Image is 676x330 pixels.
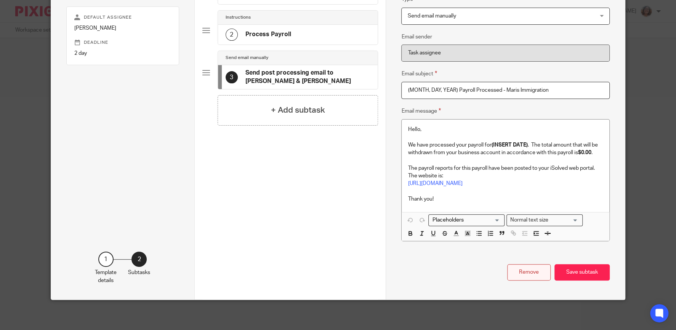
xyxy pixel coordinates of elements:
[408,181,462,186] a: [URL][DOMAIN_NAME]
[401,82,609,99] input: Subject
[74,49,171,57] p: 2 day
[226,29,238,41] div: 2
[508,216,550,224] span: Normal text size
[506,214,583,226] div: Search for option
[74,24,171,32] p: [PERSON_NAME]
[408,141,603,157] p: We have processed your payroll for . The total amount that will be withdrawn from your business a...
[401,107,441,115] label: Email message
[429,216,500,224] input: Search for option
[507,264,551,281] button: Remove
[551,216,578,224] input: Search for option
[408,126,603,133] p: Hello,
[226,55,268,61] h4: Send email manually
[271,104,325,116] h4: + Add subtask
[554,264,610,281] button: Save subtask
[491,142,527,148] strong: (INSERT DATE)
[408,164,603,180] p: The payroll reports for this payroll have been posted to your iSolved web portal. The website is:
[245,69,370,85] h4: Send post processing email to [PERSON_NAME] & [PERSON_NAME]
[578,150,591,155] strong: $0.00
[428,214,505,226] div: Placeholders
[428,214,505,226] div: Search for option
[408,195,603,203] p: Thank you!
[128,269,150,276] p: Subtasks
[226,71,238,83] div: 3
[401,69,437,78] label: Email subject
[95,269,117,284] p: Template details
[74,14,171,21] p: Default assignee
[407,13,456,19] span: Send email manually
[401,33,432,41] label: Email sender
[98,252,114,267] div: 1
[506,214,583,226] div: Text styles
[226,14,251,21] h4: Instructions
[131,252,147,267] div: 2
[74,40,171,46] p: Deadline
[245,30,291,38] h4: Process Payroll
